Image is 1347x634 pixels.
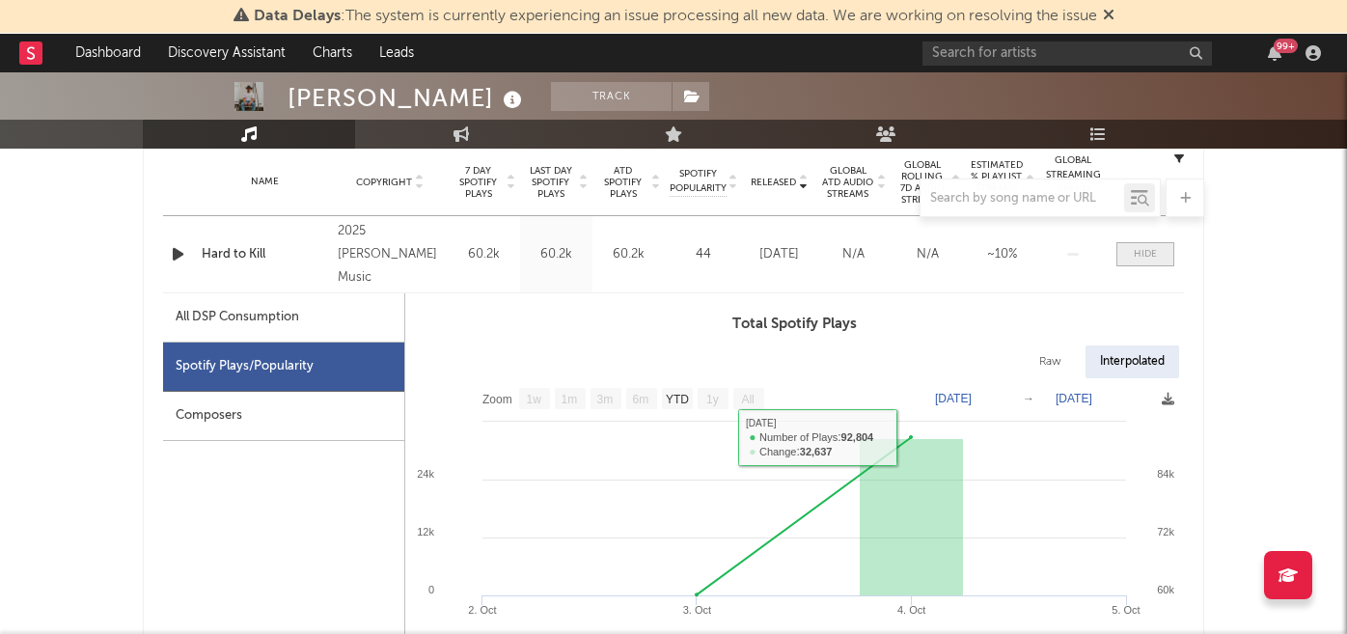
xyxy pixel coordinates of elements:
[562,393,578,406] text: 1m
[482,393,512,406] text: Zoom
[1112,604,1140,616] text: 5. Oct
[163,343,404,392] div: Spotify Plays/Popularity
[254,9,341,24] span: Data Delays
[254,9,1097,24] span: : The system is currently experiencing an issue processing all new data. We are working on resolv...
[163,293,404,343] div: All DSP Consumption
[1023,392,1034,405] text: →
[1056,392,1092,405] text: [DATE]
[525,165,576,200] span: Last Day Spotify Plays
[970,159,1023,206] span: Estimated % Playlist Streams Last Day
[428,584,434,595] text: 0
[970,245,1034,264] div: ~ 10 %
[921,191,1124,207] input: Search by song name or URL
[527,393,542,406] text: 1w
[551,82,672,111] button: Track
[1025,345,1076,378] div: Raw
[417,468,434,480] text: 24k
[597,245,660,264] div: 60.2k
[62,34,154,72] a: Dashboard
[202,175,328,189] div: Name
[338,220,443,289] div: 2025 [PERSON_NAME] Music
[202,245,328,264] a: Hard to Kill
[821,165,874,200] span: Global ATD Audio Streams
[525,245,588,264] div: 60.2k
[741,393,754,406] text: All
[1274,39,1298,53] div: 99 +
[821,245,886,264] div: N/A
[468,604,496,616] text: 2. Oct
[633,393,649,406] text: 6m
[897,604,925,616] text: 4. Oct
[751,177,796,188] span: Released
[895,159,948,206] span: Global Rolling 7D Audio Streams
[163,392,404,441] div: Composers
[1268,45,1281,61] button: 99+
[1157,526,1174,538] text: 72k
[1044,153,1102,211] div: Global Streaming Trend (Last 60D)
[154,34,299,72] a: Discovery Assistant
[453,245,515,264] div: 60.2k
[1157,468,1174,480] text: 84k
[895,245,960,264] div: N/A
[299,34,366,72] a: Charts
[288,82,527,114] div: [PERSON_NAME]
[405,313,1184,336] h3: Total Spotify Plays
[666,393,689,406] text: YTD
[417,526,434,538] text: 12k
[935,392,972,405] text: [DATE]
[706,393,719,406] text: 1y
[1157,584,1174,595] text: 60k
[597,393,614,406] text: 3m
[670,167,727,196] span: Spotify Popularity
[1103,9,1114,24] span: Dismiss
[683,604,711,616] text: 3. Oct
[356,177,412,188] span: Copyright
[453,165,504,200] span: 7 Day Spotify Plays
[1086,345,1179,378] div: Interpolated
[670,245,737,264] div: 44
[747,245,811,264] div: [DATE]
[366,34,427,72] a: Leads
[597,165,648,200] span: ATD Spotify Plays
[922,41,1212,66] input: Search for artists
[176,306,299,329] div: All DSP Consumption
